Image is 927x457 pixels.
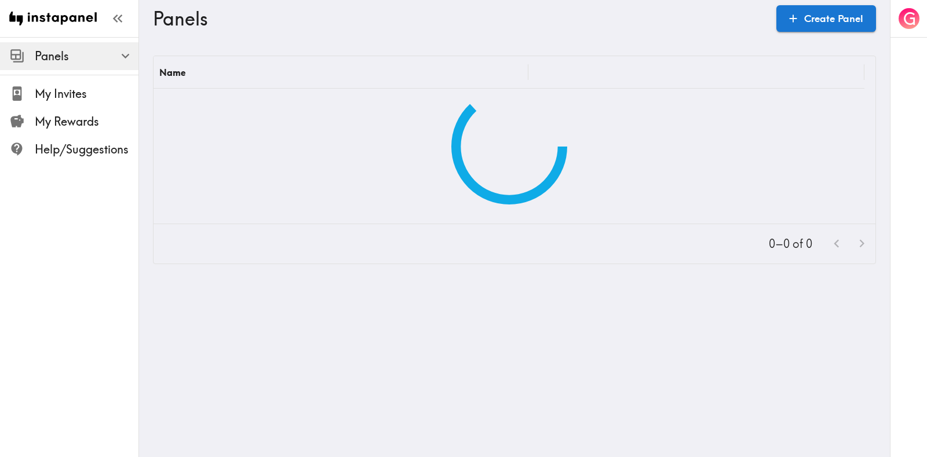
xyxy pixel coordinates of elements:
span: My Rewards [35,114,138,130]
button: G [897,7,921,30]
span: My Invites [35,86,138,102]
div: Name [159,67,185,78]
span: Panels [35,48,138,64]
a: Create Panel [776,5,876,32]
p: 0–0 of 0 [769,236,812,252]
h3: Panels [153,8,767,30]
span: Help/Suggestions [35,141,138,158]
span: G [903,9,916,29]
